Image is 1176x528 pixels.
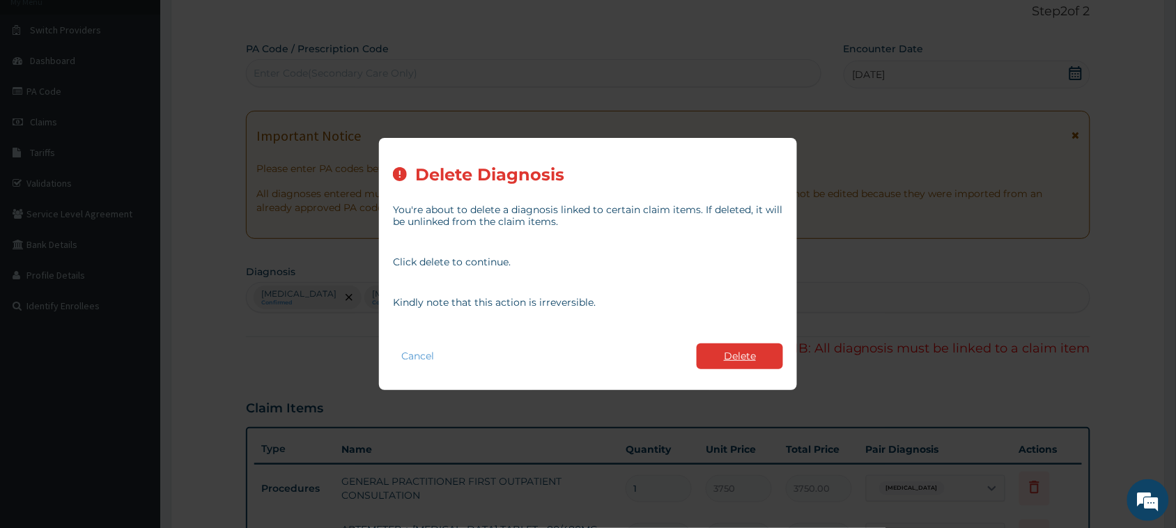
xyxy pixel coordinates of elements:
div: Minimize live chat window [229,7,262,40]
button: Cancel [393,346,442,366]
span: We're online! [81,176,192,316]
p: Click delete to continue. [393,256,783,268]
textarea: Type your message and hit 'Enter' [7,380,265,429]
img: d_794563401_company_1708531726252_794563401 [26,70,56,104]
p: Kindly note that this action is irreversible. [393,297,783,309]
h2: Delete Diagnosis [415,166,564,185]
button: Delete [697,343,783,369]
p: You're about to delete a diagnosis linked to certain claim items. If deleted, it will be unlinked... [393,204,783,228]
div: Chat with us now [72,78,234,96]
